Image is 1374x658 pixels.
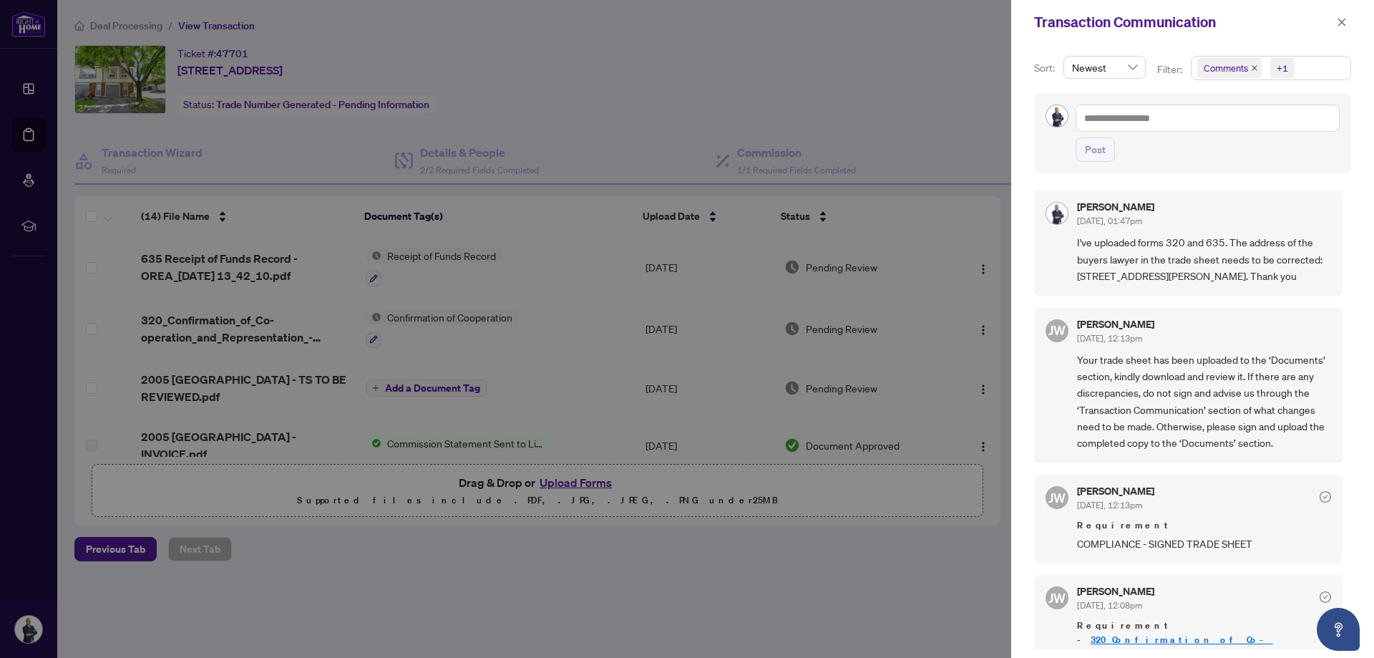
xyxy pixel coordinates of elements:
span: close [1251,64,1258,72]
div: +1 [1277,61,1288,75]
span: check-circle [1320,591,1331,603]
span: I've uploaded forms 320 and 635. The address of the buyers lawyer in the trade sheet needs to be ... [1077,234,1331,284]
span: JW [1048,320,1066,340]
span: [DATE], 01:47pm [1077,216,1142,226]
span: [DATE], 12:13pm [1077,333,1142,344]
button: Open asap [1317,608,1360,651]
span: JW [1048,488,1066,508]
h5: [PERSON_NAME] [1077,486,1154,496]
span: Comments [1204,61,1248,75]
h5: [PERSON_NAME] [1077,319,1154,329]
p: Sort: [1034,60,1058,76]
button: Post [1076,137,1115,162]
span: [DATE], 12:13pm [1077,500,1142,511]
img: Profile Icon [1046,105,1068,127]
div: Transaction Communication [1034,11,1332,33]
h5: [PERSON_NAME] [1077,202,1154,212]
span: COMPLIANCE - SIGNED TRADE SHEET [1077,536,1331,552]
span: Your trade sheet has been uploaded to the ‘Documents’ section, kindly download and review it. If ... [1077,352,1331,452]
span: [DATE], 12:08pm [1077,600,1142,611]
span: check-circle [1320,491,1331,503]
p: Filter: [1157,62,1184,77]
img: Profile Icon [1046,203,1068,224]
span: Comments [1197,58,1262,78]
span: JW [1048,588,1066,608]
span: Requirement [1077,518,1331,533]
h5: [PERSON_NAME] [1077,586,1154,596]
span: close [1337,17,1347,27]
span: Newest [1072,57,1137,78]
